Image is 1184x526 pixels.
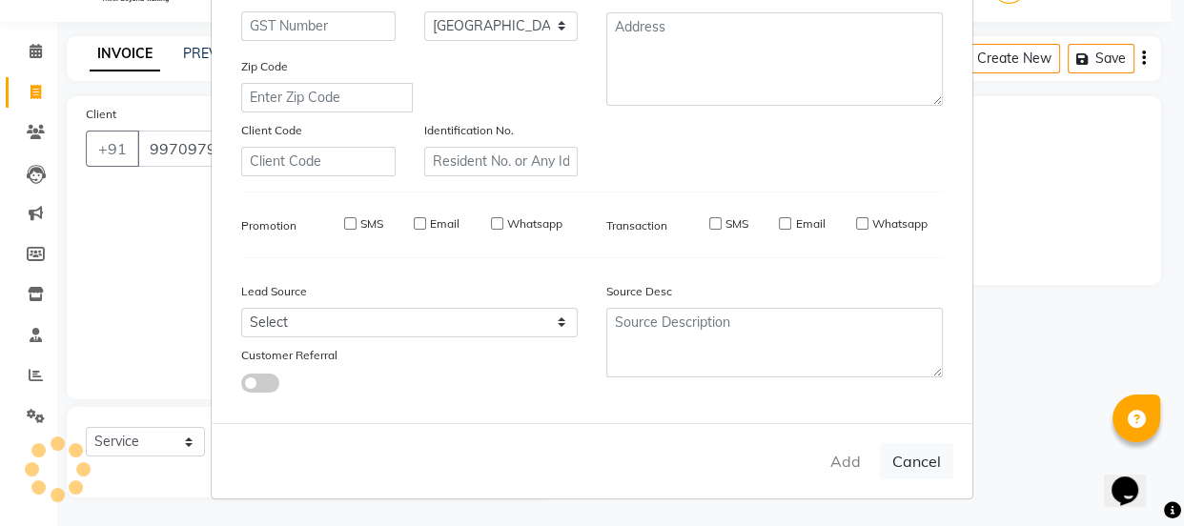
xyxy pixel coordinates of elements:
[241,83,413,112] input: Enter Zip Code
[606,217,667,234] label: Transaction
[241,347,337,364] label: Customer Referral
[880,443,953,479] button: Cancel
[430,215,459,233] label: Email
[872,215,928,233] label: Whatsapp
[241,58,288,75] label: Zip Code
[725,215,748,233] label: SMS
[606,283,672,300] label: Source Desc
[360,215,383,233] label: SMS
[424,147,579,176] input: Resident No. or Any Id
[241,147,396,176] input: Client Code
[241,11,396,41] input: GST Number
[241,122,302,139] label: Client Code
[795,215,825,233] label: Email
[507,215,562,233] label: Whatsapp
[424,122,514,139] label: Identification No.
[241,283,307,300] label: Lead Source
[241,217,296,234] label: Promotion
[1104,450,1165,507] iframe: chat widget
